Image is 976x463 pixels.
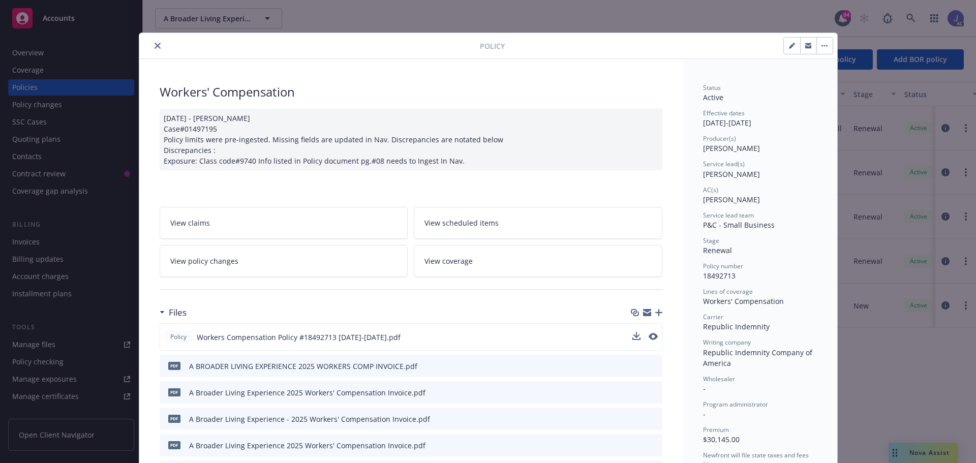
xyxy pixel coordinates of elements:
a: View coverage [414,245,662,277]
span: Program administrator [703,400,768,409]
button: download file [633,414,641,424]
span: Workers Compensation Policy #18492713 [DATE]-[DATE].pdf [197,332,401,343]
h3: Files [169,306,187,319]
span: View policy changes [170,256,238,266]
span: Policy [480,41,505,51]
span: pdf [168,362,180,369]
span: Policy number [703,262,743,270]
a: View claims [160,207,408,239]
button: preview file [649,333,658,340]
span: [PERSON_NAME] [703,195,760,204]
button: preview file [649,414,658,424]
div: Workers' Compensation [703,296,817,306]
span: View coverage [424,256,473,266]
button: close [151,40,164,52]
span: Wholesaler [703,375,735,383]
div: Workers' Compensation [160,83,662,101]
span: Service lead(s) [703,160,745,168]
div: A Broader Living Experience - 2025 Workers' Compensation Invoice.pdf [189,414,430,424]
button: download file [632,332,640,343]
span: [PERSON_NAME] [703,143,760,153]
div: [DATE] - [PERSON_NAME] Case#01497195 Policy limits were pre-ingested. Missing fields are updated ... [160,109,662,170]
span: Renewal [703,245,732,255]
span: - [703,384,706,393]
div: Files [160,306,187,319]
span: Effective dates [703,109,745,117]
span: View claims [170,218,210,228]
span: pdf [168,415,180,422]
span: Lines of coverage [703,287,753,296]
div: A BROADER LIVING EXPERIENCE 2025 WORKERS COMP INVOICE.pdf [189,361,417,372]
span: Carrier [703,313,723,321]
span: Republic Indemnity Company of America [703,348,814,368]
span: Republic Indemnity [703,322,770,331]
button: preview file [649,332,658,343]
span: $30,145.00 [703,435,740,444]
span: Premium [703,425,729,434]
span: Newfront will file state taxes and fees [703,451,809,459]
span: Stage [703,236,719,245]
span: - [703,409,706,419]
button: download file [633,361,641,372]
button: download file [633,387,641,398]
span: Producer(s) [703,134,736,143]
button: download file [633,440,641,451]
a: View scheduled items [414,207,662,239]
button: preview file [649,387,658,398]
span: P&C - Small Business [703,220,775,230]
span: 18492713 [703,271,736,281]
span: pdf [168,441,180,449]
div: A Broader Living Experience 2025 Workers' Compensation Invoice.pdf [189,387,425,398]
a: View policy changes [160,245,408,277]
span: View scheduled items [424,218,499,228]
span: Policy [168,332,189,342]
button: download file [632,332,640,340]
button: preview file [649,440,658,451]
span: Status [703,83,721,92]
span: Active [703,92,723,102]
span: Service lead team [703,211,754,220]
button: preview file [649,361,658,372]
span: [PERSON_NAME] [703,169,760,179]
span: pdf [168,388,180,396]
span: AC(s) [703,186,718,194]
div: [DATE] - [DATE] [703,109,817,128]
div: A Broader Living Experience 2025 Workers' Compensation Invoice.pdf [189,440,425,451]
span: Writing company [703,338,751,347]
